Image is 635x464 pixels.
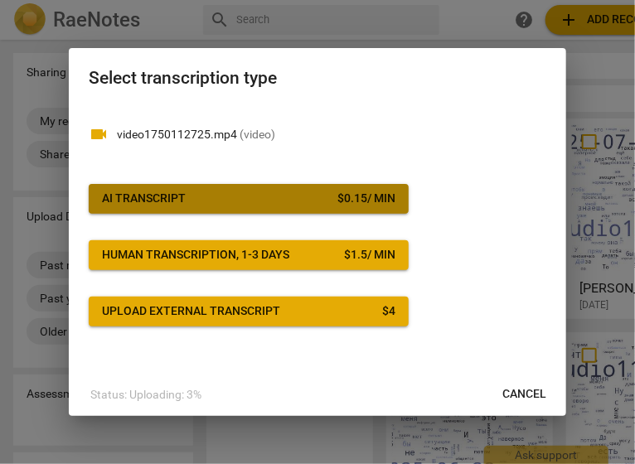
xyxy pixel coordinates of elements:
span: ( video ) [240,128,275,141]
h2: Select transcription type [89,68,546,89]
div: $ 1.5 / min [344,247,395,263]
p: video1750112725.mp4(video) [117,126,546,143]
span: videocam [89,124,109,144]
div: Human transcription, 1-3 days [102,247,289,263]
div: AI Transcript [102,191,186,207]
button: Human transcription, 1-3 days$1.5/ min [89,240,409,270]
div: $ 4 [382,303,395,320]
div: $ 0.15 / min [337,191,395,207]
p: Status: Uploading: 3% [90,386,201,404]
div: Upload external transcript [102,303,280,320]
button: Cancel [489,379,560,409]
button: AI Transcript$0.15/ min [89,184,409,214]
span: Cancel [502,386,546,403]
button: Upload external transcript$4 [89,297,409,326]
